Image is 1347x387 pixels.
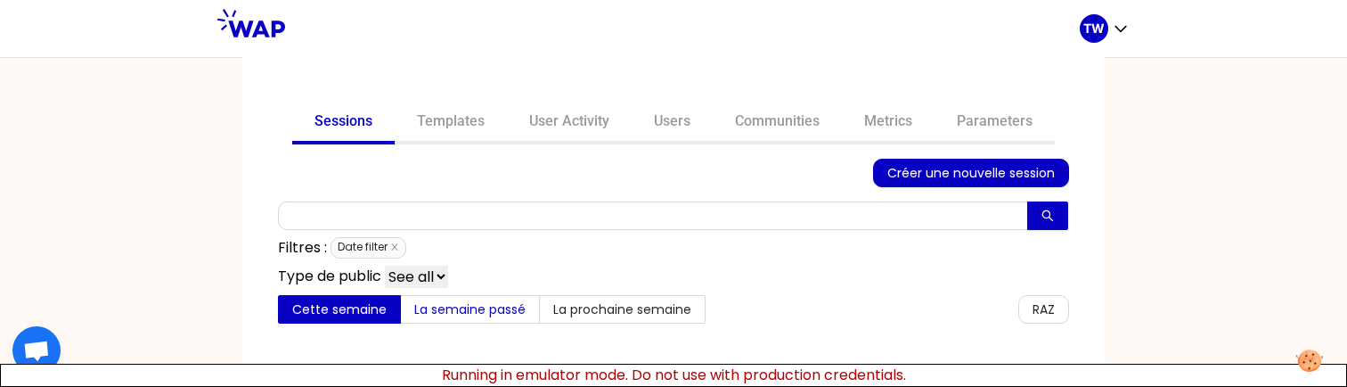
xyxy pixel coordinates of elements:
button: search [1027,202,1068,230]
span: close [390,243,399,251]
span: RAZ [1033,300,1055,319]
a: Metrics [842,102,935,144]
a: Communities [713,102,842,144]
p: TW [1083,20,1105,37]
a: Sessions [292,102,395,144]
p: Type de public [278,266,381,288]
a: Templates [395,102,507,144]
a: Ouvrir le chat [12,326,61,375]
button: Créer une nouvelle session [873,159,1069,187]
a: User Activity [507,102,632,144]
span: search [1041,210,1054,224]
button: RAZ [1018,295,1069,324]
span: Date filter [331,237,406,259]
button: TW [1080,14,1130,43]
a: Users [632,102,713,144]
span: La prochaine semaine [553,301,691,318]
span: Cette semaine [292,301,387,318]
button: Manage your preferences about cookies [1286,339,1334,383]
span: La semaine passé [414,301,526,318]
span: Créer une nouvelle session [887,163,1055,183]
a: Parameters [935,102,1055,144]
p: Filtres : [278,237,327,259]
